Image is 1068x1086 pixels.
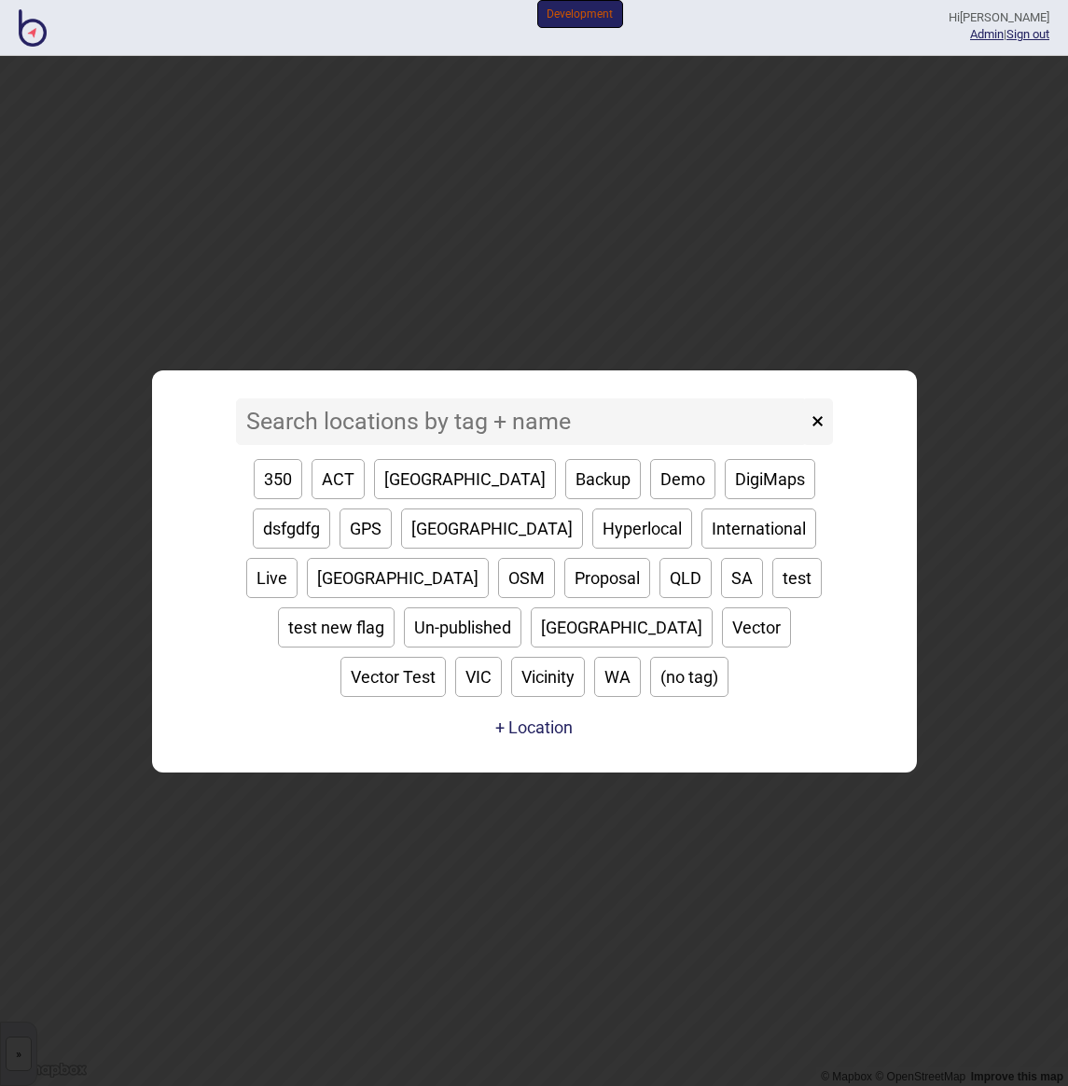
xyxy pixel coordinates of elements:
button: + Location [495,717,573,737]
a: + Location [491,711,577,745]
button: International [701,508,816,549]
button: (no tag) [650,657,728,697]
button: test [772,558,822,598]
button: VIC [455,657,502,697]
button: DigiMaps [725,459,815,499]
button: 350 [254,459,302,499]
button: dsfgdfg [253,508,330,549]
img: BindiMaps CMS [19,9,47,47]
button: GPS [340,508,392,549]
button: Sign out [1006,27,1049,41]
button: Demo [650,459,715,499]
button: Un-published [404,607,521,647]
button: × [802,398,833,445]
button: [GEOGRAPHIC_DATA] [374,459,556,499]
button: [GEOGRAPHIC_DATA] [307,558,489,598]
button: ACT [312,459,365,499]
button: Live [246,558,298,598]
button: OSM [498,558,555,598]
button: Backup [565,459,641,499]
button: [GEOGRAPHIC_DATA] [401,508,583,549]
button: Vector [722,607,791,647]
div: Hi [PERSON_NAME] [949,9,1049,26]
button: Vicinity [511,657,585,697]
span: | [970,27,1006,41]
button: WA [594,657,641,697]
button: [GEOGRAPHIC_DATA] [531,607,713,647]
a: Admin [970,27,1004,41]
button: Hyperlocal [592,508,692,549]
button: Vector Test [340,657,446,697]
button: QLD [659,558,712,598]
button: test new flag [278,607,395,647]
input: Search locations by tag + name [236,398,807,445]
button: Proposal [564,558,650,598]
button: SA [721,558,763,598]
